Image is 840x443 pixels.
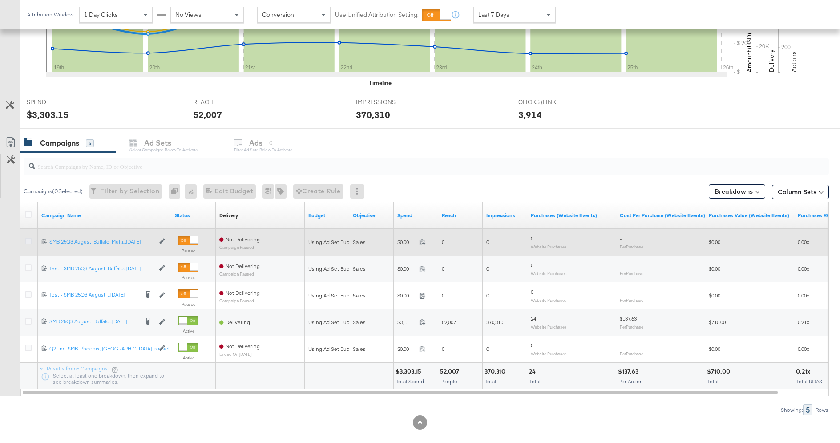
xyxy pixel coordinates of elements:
span: Delivering [226,319,250,325]
span: Sales [353,345,366,352]
span: Total [707,378,719,385]
span: Sales [353,265,366,272]
span: Sales [353,292,366,299]
button: Column Sets [772,185,829,199]
span: 0 [442,345,444,352]
label: Paused [178,275,198,280]
a: The average cost for each purchase tracked by your Custom Audience pixel on your website after pe... [620,212,705,219]
div: SMB 25Q3 August_Buffalo...[DATE] [49,318,138,325]
span: 0 [486,239,489,245]
a: Q2_Inc_SMB_Phoenix, [GEOGRAPHIC_DATA]...rousel_4.1 [49,345,154,353]
span: Not Delivering [226,236,260,243]
div: 3,914 [518,108,542,121]
span: Total [485,378,496,385]
text: Actions [790,51,798,72]
a: Shows the current state of your Ad Campaign. [175,212,212,219]
span: IMPRESSIONS [356,98,423,106]
sub: Website Purchases [531,271,567,276]
a: The total amount spent to date. [397,212,435,219]
span: 24 [531,315,536,322]
label: Active [178,355,198,361]
a: Reflects the ability of your Ad Campaign to achieve delivery based on ad states, schedule and bud... [219,212,238,219]
div: Using Ad Set Budget [308,345,358,353]
div: Using Ad Set Budget [308,292,358,299]
span: - [620,262,622,268]
a: The total value of the purchase actions tracked by your Custom Audience pixel on your website aft... [709,212,791,219]
span: 0 [442,265,444,272]
a: The maximum amount you're willing to spend on your ads, on average each day or over the lifetime ... [308,212,346,219]
span: - [620,289,622,295]
a: The number of people your ad was served to. [442,212,479,219]
label: Use Unified Attribution Setting: [335,11,419,19]
a: Your campaign name. [41,212,168,219]
div: Timeline [369,79,392,87]
sub: Per Purchase [620,271,643,276]
span: 52,007 [442,319,456,325]
label: Paused [178,301,198,307]
span: 0 [486,265,489,272]
span: Sales [353,239,366,245]
span: 0.00x [798,239,809,245]
a: The number of times a purchase was made tracked by your Custom Audience pixel on your website aft... [531,212,613,219]
span: - [620,342,622,349]
span: 0 [531,235,533,242]
span: - [620,235,622,242]
sub: Campaign Paused [219,272,260,276]
a: Test - SMB 25Q3 August_Buffalo...[DATE] [49,265,154,272]
span: Last 7 Days [478,11,509,19]
sub: Website Purchases [531,351,567,356]
div: Campaigns ( 0 Selected) [24,187,83,195]
div: Rows [815,407,829,413]
sub: Campaign Paused [219,298,260,303]
span: 370,310 [486,319,503,325]
span: Per Action [618,378,643,385]
span: 0 [442,239,444,245]
div: SMB 25Q3 August_Buffalo_Multi...[DATE] [49,238,154,245]
a: The number of times your ad was served. On mobile apps an ad is counted as served the first time ... [486,212,524,219]
div: $3,303.15 [396,367,424,376]
span: Not Delivering [226,289,260,296]
span: 0 [531,342,533,349]
sub: ended on [DATE] [219,352,260,357]
text: Delivery [767,49,775,72]
span: Conversion [262,11,294,19]
span: $137.63 [620,315,637,322]
span: People [440,378,457,385]
span: $0.00 [709,292,720,299]
a: Your campaign's objective. [353,212,390,219]
span: CLICKS (LINK) [518,98,585,106]
span: SPEND [27,98,93,106]
span: Not Delivering [226,263,260,269]
span: 0 [531,262,533,268]
div: 24 [529,367,538,376]
div: $3,303.15 [27,108,69,121]
span: 0 [486,292,489,299]
span: Total Spend [396,378,424,385]
span: Total [529,378,541,385]
sub: Website Purchases [531,297,567,303]
sub: Per Purchase [620,351,643,356]
div: Campaigns [40,138,79,148]
span: Total ROAS [796,378,822,385]
sub: Per Purchase [620,324,643,329]
a: SMB 25Q3 August_Buffalo...[DATE] [49,318,138,327]
div: Using Ad Set Budget [308,265,358,272]
span: $0.00 [397,292,416,299]
div: $137.63 [618,367,641,376]
span: Sales [353,319,366,325]
input: Search Campaigns by Name, ID or Objective [35,154,755,171]
span: 0.00x [798,292,809,299]
a: Test - SMB 25Q3 August_...[DATE] [49,291,138,300]
sub: Website Purchases [531,324,567,329]
div: Test - SMB 25Q3 August_...[DATE] [49,291,138,298]
div: Using Ad Set Budget [308,239,358,246]
div: Delivery [219,212,238,219]
span: 0.21x [798,319,809,325]
span: $710.00 [709,319,726,325]
div: $710.00 [707,367,733,376]
span: $0.00 [397,345,416,352]
span: $3,303.15 [397,319,416,325]
span: 0 [486,345,489,352]
div: Showing: [780,407,803,413]
div: 52,007 [193,108,222,121]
